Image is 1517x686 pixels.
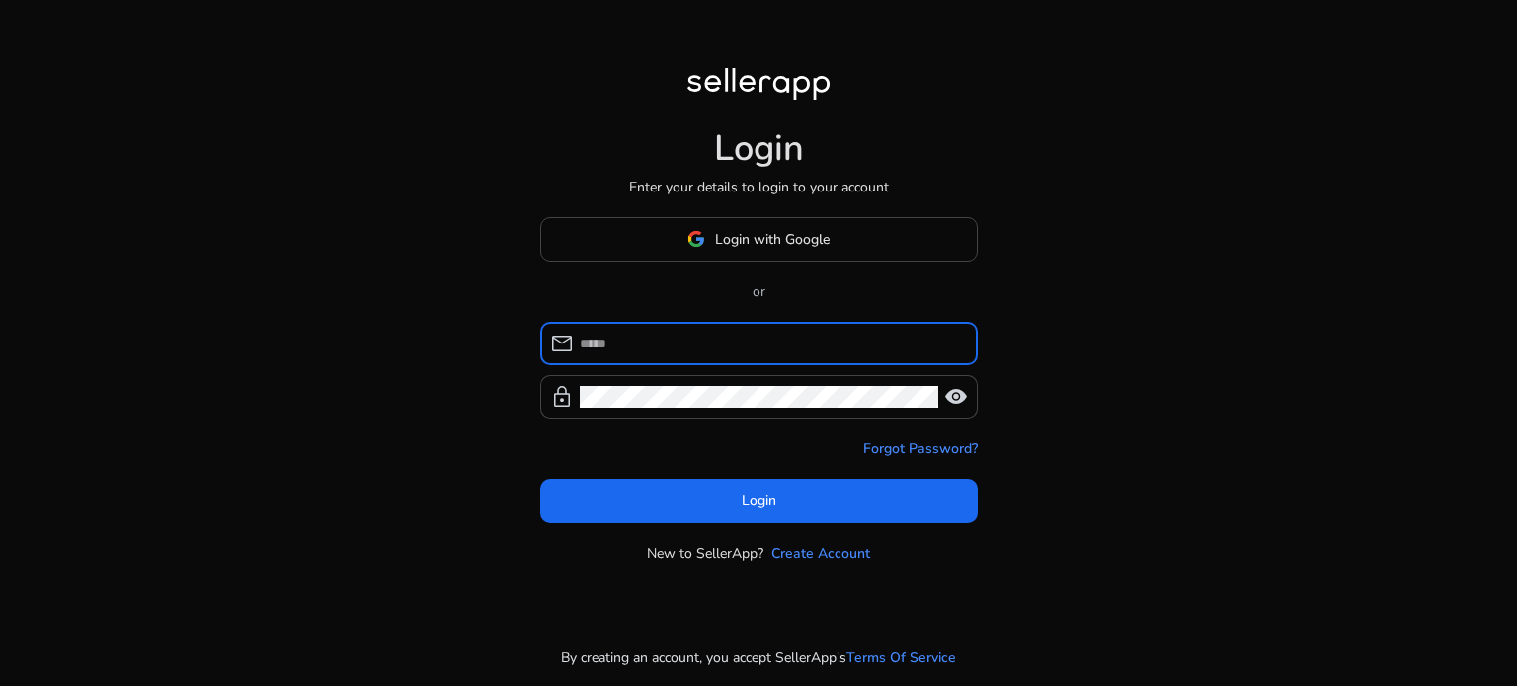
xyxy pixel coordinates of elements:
[540,281,978,302] p: or
[540,217,978,262] button: Login with Google
[944,385,968,409] span: visibility
[742,491,776,511] span: Login
[715,229,830,250] span: Login with Google
[771,543,870,564] a: Create Account
[846,648,956,668] a: Terms Of Service
[550,385,574,409] span: lock
[687,230,705,248] img: google-logo.svg
[550,332,574,355] span: mail
[540,479,978,523] button: Login
[629,177,889,197] p: Enter your details to login to your account
[863,438,978,459] a: Forgot Password?
[714,127,804,170] h1: Login
[647,543,763,564] p: New to SellerApp?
